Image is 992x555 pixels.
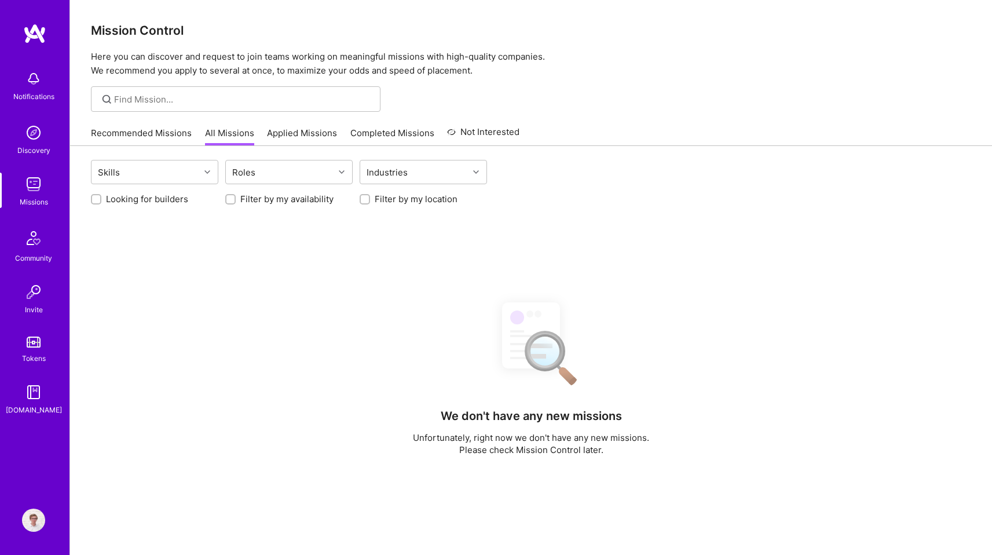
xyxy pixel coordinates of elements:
[229,164,258,181] div: Roles
[95,164,123,181] div: Skills
[473,169,479,175] i: icon Chevron
[23,23,46,44] img: logo
[482,292,580,393] img: No Results
[22,121,45,144] img: discovery
[20,196,48,208] div: Missions
[19,509,48,532] a: User Avatar
[100,93,114,106] i: icon SearchGrey
[17,144,50,156] div: Discovery
[350,127,434,146] a: Completed Missions
[375,193,457,205] label: Filter by my location
[114,93,372,105] input: Find Mission...
[441,409,622,423] h4: We don't have any new missions
[22,280,45,304] img: Invite
[339,169,345,175] i: icon Chevron
[22,173,45,196] img: teamwork
[25,304,43,316] div: Invite
[447,125,519,146] a: Not Interested
[27,337,41,348] img: tokens
[204,169,210,175] i: icon Chevron
[15,252,52,264] div: Community
[22,509,45,532] img: User Avatar
[6,404,62,416] div: [DOMAIN_NAME]
[413,444,649,456] p: Please check Mission Control later.
[106,193,188,205] label: Looking for builders
[91,23,971,38] h3: Mission Control
[22,381,45,404] img: guide book
[20,224,47,252] img: Community
[205,127,254,146] a: All Missions
[267,127,337,146] a: Applied Missions
[91,50,971,78] p: Here you can discover and request to join teams working on meaningful missions with high-quality ...
[240,193,334,205] label: Filter by my availability
[22,352,46,364] div: Tokens
[413,432,649,444] p: Unfortunately, right now we don't have any new missions.
[91,127,192,146] a: Recommended Missions
[364,164,411,181] div: Industries
[22,67,45,90] img: bell
[13,90,54,103] div: Notifications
